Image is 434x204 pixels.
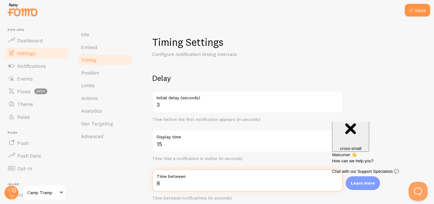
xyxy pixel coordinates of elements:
a: Limits [77,79,133,92]
span: Inline [8,182,69,186]
span: Camp Tramp [27,189,58,196]
a: Dashboard [4,34,69,47]
a: Events [4,72,69,85]
img: fomo-relay-logo-orange.svg [7,2,38,18]
div: Time before the first notification appears (in seconds) [152,117,343,123]
div: Time between notifications (in seconds) [152,195,343,201]
a: Analytics [77,104,133,117]
a: Camp Tramp [23,185,66,200]
a: Settings [4,47,69,60]
a: Advanced [77,130,133,143]
span: Site [81,31,89,38]
a: Embed [77,41,133,53]
h2: Delay [152,73,343,83]
a: Actions [77,92,133,104]
a: Theme [4,98,69,110]
a: Site [77,28,133,41]
span: Timing [81,57,97,63]
span: Dashboard [17,37,43,44]
a: Geo Targeting [77,117,133,130]
a: Rules [4,110,69,123]
a: Opt-In [4,162,69,175]
span: Notifications [17,63,46,69]
span: beta [34,88,47,94]
span: Rules [17,114,30,120]
div: Learn more [346,176,380,190]
a: Position [77,66,133,79]
a: Notifications [4,60,69,72]
label: Initial delay (seconds) [152,91,343,102]
span: Push Data [17,152,41,159]
span: Events [17,75,33,82]
iframe: Help Scout Beacon - Open [409,182,428,201]
span: Geo Targeting [81,120,113,127]
h1: Timing Settings [152,36,343,49]
span: Push [17,140,29,146]
p: Configure notification timing intervals [152,51,305,58]
p: Learn more [351,180,375,186]
span: Pop-ups [8,28,69,32]
span: Embed [81,44,97,50]
label: Time between [152,169,343,180]
span: Advanced [81,133,103,139]
iframe: Help Scout Beacon - Messages and Notifications [329,122,431,182]
a: Push [4,137,69,149]
span: Opt-In [17,165,32,172]
a: Timing [77,53,133,66]
span: Flows [17,88,31,95]
a: Push Data [4,149,69,162]
span: Limits [81,82,95,88]
span: Actions [81,95,98,101]
a: Flows beta [4,85,69,98]
span: Settings [17,50,36,56]
span: Theme [17,101,33,107]
div: Time that a notification is visible (in seconds) [152,156,343,162]
label: Display time [152,130,343,141]
span: Push [8,131,69,135]
span: Analytics [81,108,102,114]
span: Position [81,69,99,76]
